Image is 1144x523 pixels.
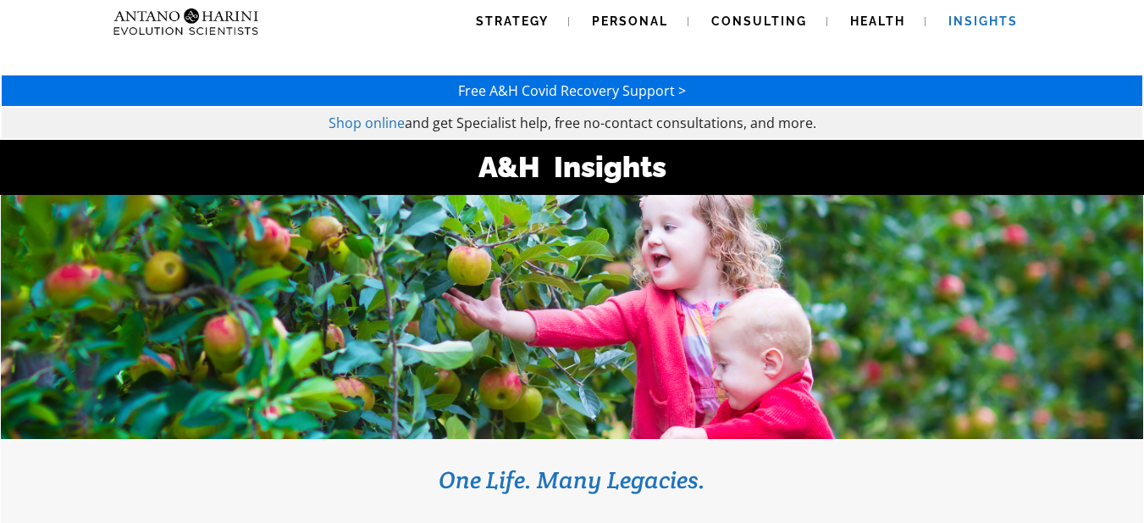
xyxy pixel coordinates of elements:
span: Health [850,14,905,28]
h3: One Life. Many Legacies. [26,465,1118,495]
a: Free A&H Covid Recovery Support > [458,81,686,100]
a: Shop online [329,114,405,132]
span: Personal [592,14,668,28]
strong: A&H Insights [478,150,666,184]
span: Strategy [476,14,549,28]
span: Consulting [711,14,807,28]
span: Insights [948,14,1018,28]
span: and get Specialist help, free no-contact consultations, and more. [405,114,816,132]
